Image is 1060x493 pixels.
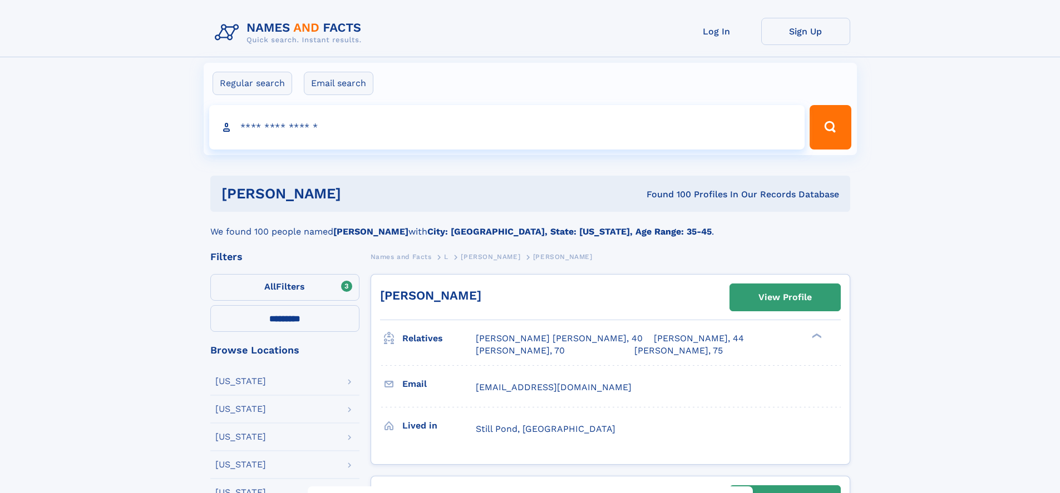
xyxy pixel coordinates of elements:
a: [PERSON_NAME] [PERSON_NAME], 40 [476,332,643,345]
h1: [PERSON_NAME] [221,187,494,201]
a: L [444,250,448,263]
label: Filters [210,274,359,301]
a: [PERSON_NAME], 70 [476,345,565,357]
a: Sign Up [761,18,850,45]
h3: Email [402,375,476,394]
div: Browse Locations [210,345,359,355]
span: Still Pond, [GEOGRAPHIC_DATA] [476,424,615,434]
div: [US_STATE] [215,460,266,469]
a: View Profile [730,284,840,311]
span: [PERSON_NAME] [533,253,593,261]
div: We found 100 people named with . [210,212,850,238]
span: [PERSON_NAME] [461,253,520,261]
label: Email search [304,72,373,95]
input: search input [209,105,805,150]
h3: Relatives [402,329,476,348]
b: City: [GEOGRAPHIC_DATA], State: [US_STATE], Age Range: 35-45 [427,226,712,237]
a: [PERSON_NAME], 75 [634,345,723,357]
div: View Profile [758,285,812,310]
a: [PERSON_NAME] [380,288,481,302]
span: L [444,253,448,261]
a: Names and Facts [371,250,432,263]
a: [PERSON_NAME] [461,250,520,263]
h3: Lived in [402,416,476,435]
button: Search Button [810,105,851,150]
div: [US_STATE] [215,432,266,441]
span: [EMAIL_ADDRESS][DOMAIN_NAME] [476,382,632,392]
img: Logo Names and Facts [210,18,371,48]
a: Log In [672,18,761,45]
div: Found 100 Profiles In Our Records Database [494,188,839,201]
div: [US_STATE] [215,377,266,386]
label: Regular search [213,72,292,95]
div: [US_STATE] [215,405,266,414]
a: [PERSON_NAME], 44 [654,332,744,345]
span: All [264,281,276,292]
div: ❯ [809,332,822,340]
div: Filters [210,252,359,262]
b: [PERSON_NAME] [333,226,408,237]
